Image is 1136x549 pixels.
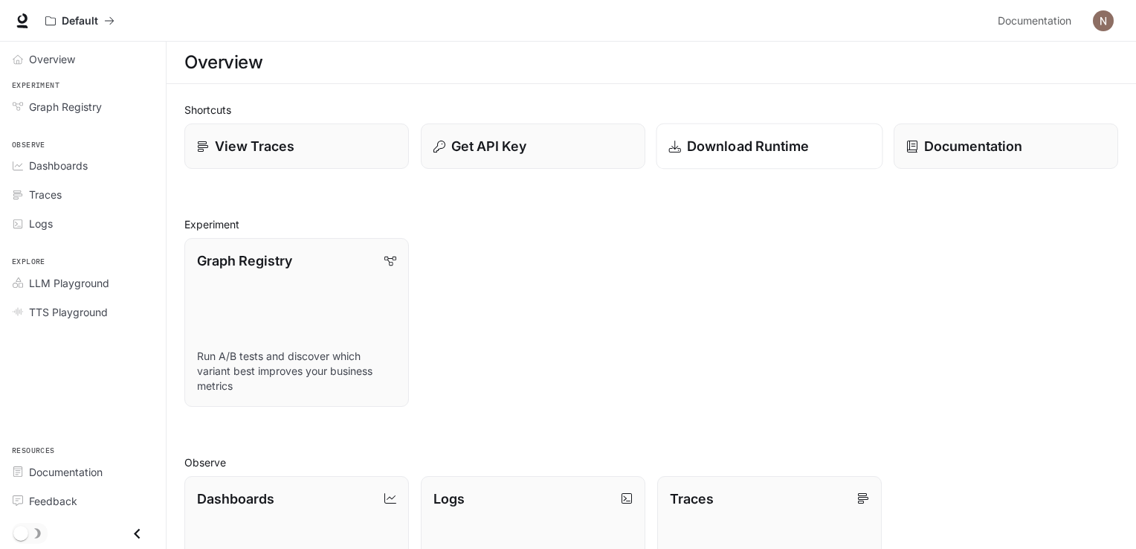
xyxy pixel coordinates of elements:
[29,99,102,115] span: Graph Registry
[184,238,409,407] a: Graph RegistryRun A/B tests and discover which variant best improves your business metrics
[421,123,645,169] button: Get API Key
[197,251,292,271] p: Graph Registry
[6,211,160,237] a: Logs
[894,123,1118,169] a: Documentation
[29,187,62,202] span: Traces
[451,136,526,156] p: Get API Key
[120,518,154,549] button: Close drawer
[184,216,1118,232] h2: Experiment
[62,15,98,28] p: Default
[29,275,109,291] span: LLM Playground
[6,182,160,208] a: Traces
[1088,6,1118,36] button: User avatar
[6,299,160,325] a: TTS Playground
[184,123,409,169] a: View Traces
[670,489,714,509] p: Traces
[656,123,882,170] a: Download Runtime
[184,102,1118,118] h2: Shortcuts
[29,464,103,480] span: Documentation
[29,158,88,173] span: Dashboards
[924,136,1022,156] p: Documentation
[29,51,75,67] span: Overview
[197,349,396,394] p: Run A/B tests and discover which variant best improves your business metrics
[29,493,77,509] span: Feedback
[687,136,810,156] p: Download Runtime
[197,489,274,509] p: Dashboards
[184,48,262,77] h1: Overview
[6,488,160,514] a: Feedback
[184,455,1118,470] h2: Observe
[6,46,160,72] a: Overview
[433,489,465,509] p: Logs
[39,6,121,36] button: All workspaces
[29,304,108,320] span: TTS Playground
[6,152,160,179] a: Dashboards
[29,216,53,231] span: Logs
[6,94,160,120] a: Graph Registry
[215,136,294,156] p: View Traces
[1093,10,1114,31] img: User avatar
[998,12,1071,30] span: Documentation
[6,270,160,296] a: LLM Playground
[992,6,1082,36] a: Documentation
[6,459,160,485] a: Documentation
[13,524,28,541] span: Dark mode toggle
